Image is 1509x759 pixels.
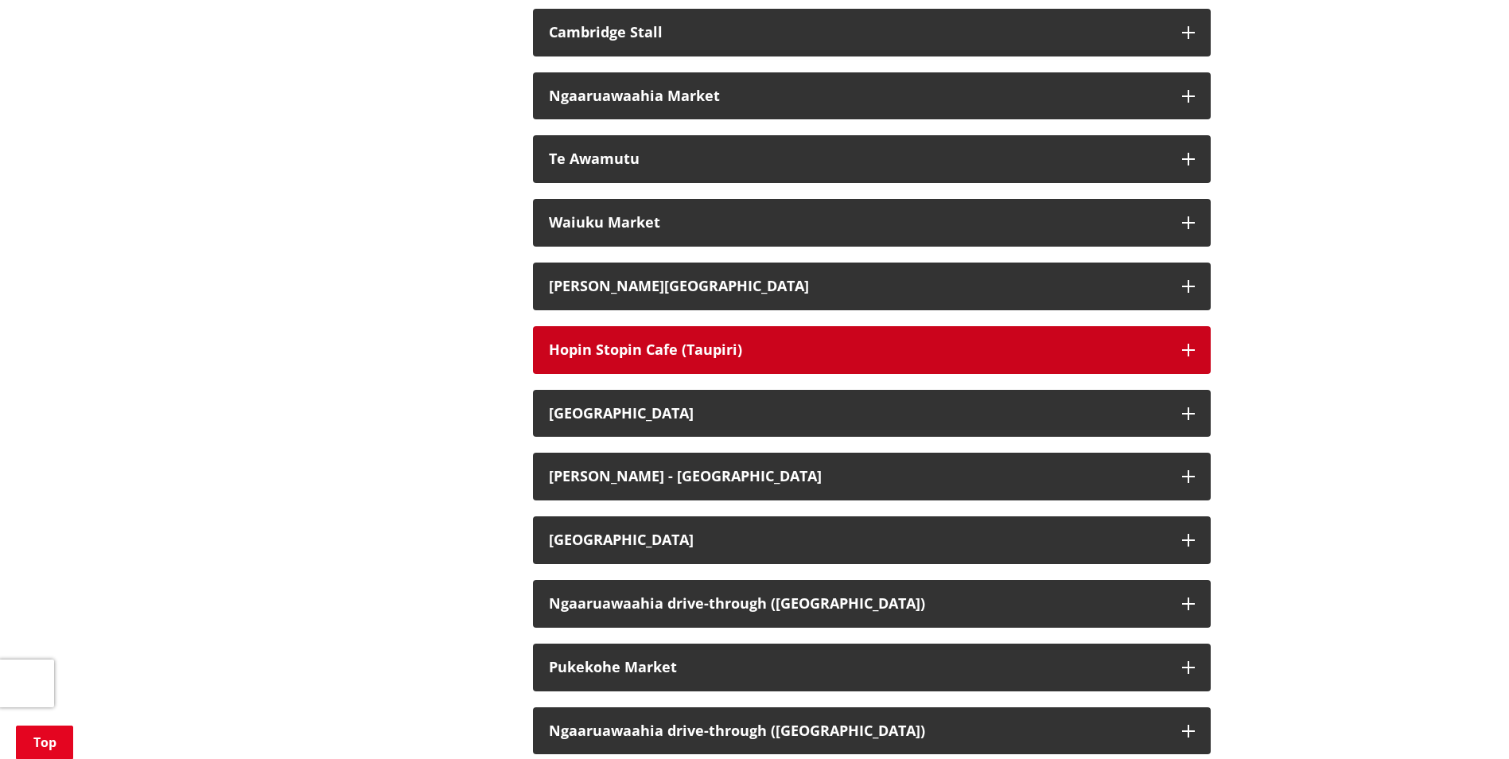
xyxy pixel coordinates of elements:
[533,644,1211,691] button: Pukekohe Market
[549,25,1166,41] div: Cambridge Stall
[549,469,1166,485] div: [PERSON_NAME] - [GEOGRAPHIC_DATA]
[533,453,1211,500] button: [PERSON_NAME] - [GEOGRAPHIC_DATA]
[549,151,1166,167] div: Te Awamutu
[549,596,1166,612] div: Ngaaruawaahia drive-through ([GEOGRAPHIC_DATA])
[16,726,73,759] a: Top
[549,215,1166,231] div: Waiuku Market
[533,72,1211,120] button: Ngaaruawaahia Market
[533,263,1211,310] button: [PERSON_NAME][GEOGRAPHIC_DATA]
[549,278,1166,294] div: [PERSON_NAME][GEOGRAPHIC_DATA]
[533,135,1211,183] button: Te Awamutu
[533,326,1211,374] button: Hopin Stopin Cafe (Taupiri)
[533,199,1211,247] button: Waiuku Market
[533,9,1211,56] button: Cambridge Stall
[549,88,1166,104] div: Ngaaruawaahia Market
[533,707,1211,755] button: Ngaaruawaahia drive-through ([GEOGRAPHIC_DATA])
[1436,692,1493,749] iframe: Messenger Launcher
[549,660,1166,675] div: Pukekohe Market
[533,580,1211,628] button: Ngaaruawaahia drive-through ([GEOGRAPHIC_DATA])
[549,723,1166,739] div: Ngaaruawaahia drive-through ([GEOGRAPHIC_DATA])
[533,516,1211,564] button: [GEOGRAPHIC_DATA]
[549,406,1166,422] div: [GEOGRAPHIC_DATA]
[549,342,1166,358] div: Hopin Stopin Cafe (Taupiri)
[549,532,1166,548] div: [GEOGRAPHIC_DATA]
[533,390,1211,438] button: [GEOGRAPHIC_DATA]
